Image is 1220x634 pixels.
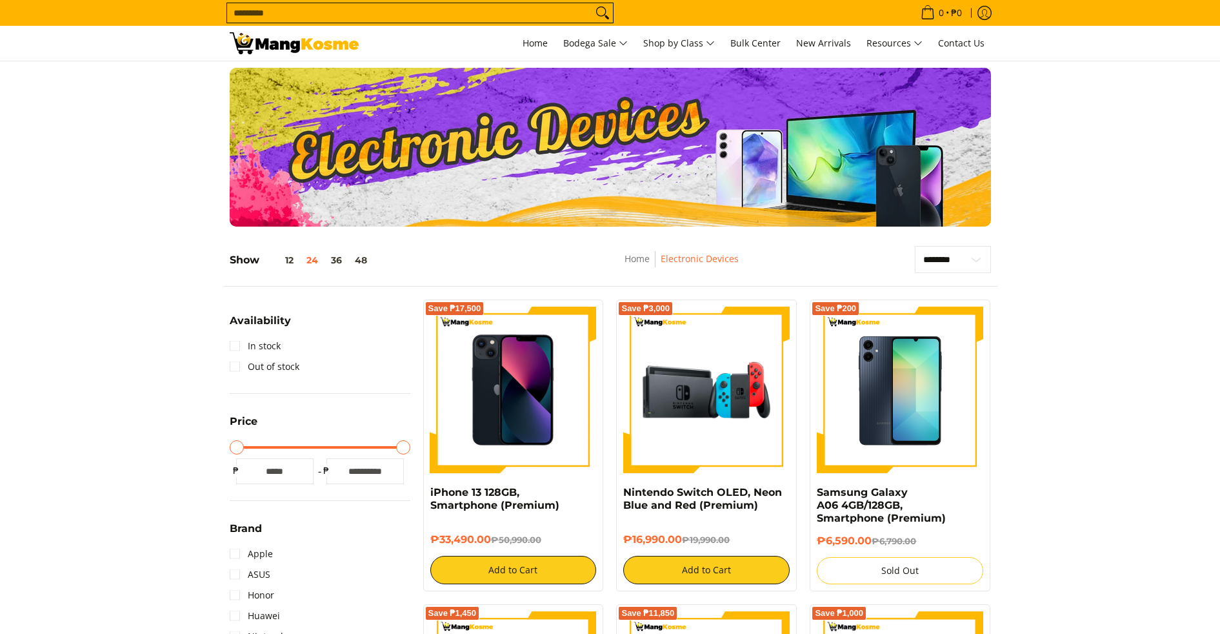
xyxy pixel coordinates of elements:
span: Save ₱200 [815,305,856,312]
span: Price [230,416,257,427]
span: Save ₱1,000 [815,609,863,617]
img: samsung-a06-smartphone-full-view-mang-kosme [817,307,983,473]
a: Electronic Devices [661,252,739,265]
img: nintendo-switch-with-joystick-and-dock-full-view-mang-kosme [623,307,790,473]
h6: ₱6,590.00 [817,535,983,547]
a: New Arrivals [790,26,857,61]
a: Home [625,252,650,265]
del: ₱50,990.00 [491,535,541,545]
span: ₱ [320,464,333,477]
a: Out of stock [230,356,299,377]
summary: Open [230,316,291,336]
span: Bodega Sale [563,36,628,52]
button: Add to Cart [623,556,790,584]
span: 0 [937,8,946,17]
span: ₱ [230,464,243,477]
button: 12 [259,255,300,265]
button: 24 [300,255,325,265]
span: Home [523,37,548,49]
summary: Open [230,416,257,436]
a: Apple [230,544,273,564]
a: Nintendo Switch OLED, Neon Blue and Red (Premium) [623,486,782,511]
span: Brand [230,524,262,534]
button: Search [592,3,613,23]
span: Resources [866,36,923,52]
a: iPhone 13 128GB, Smartphone (Premium) [430,486,559,511]
h5: Show [230,254,374,267]
a: Bodega Sale [557,26,634,61]
summary: Open [230,524,262,544]
span: Save ₱17,500 [428,305,481,312]
span: New Arrivals [796,37,851,49]
span: Contact Us [938,37,985,49]
span: Save ₱3,000 [621,305,670,312]
span: • [917,6,966,20]
nav: Main Menu [372,26,991,61]
h6: ₱33,490.00 [430,533,597,546]
del: ₱6,790.00 [872,536,916,546]
a: Shop by Class [637,26,721,61]
a: Resources [860,26,929,61]
img: Electronic Devices - Premium Brands with Warehouse Prices l Mang Kosme [230,32,359,54]
span: Shop by Class [643,36,715,52]
a: Bulk Center [724,26,787,61]
button: 36 [325,255,348,265]
span: Save ₱11,850 [621,609,674,617]
a: Samsung Galaxy A06 4GB/128GB, Smartphone (Premium) [817,486,946,524]
button: Sold Out [817,557,983,584]
nav: Breadcrumbs [534,251,830,280]
img: iPhone 13 128GB, Smartphone (Premium) [430,307,597,473]
span: Availability [230,316,291,326]
a: Honor [230,585,274,606]
a: ASUS [230,564,270,585]
button: 48 [348,255,374,265]
h6: ₱16,990.00 [623,533,790,546]
span: Save ₱1,450 [428,609,477,617]
a: Huawei [230,606,280,626]
del: ₱19,990.00 [682,535,730,545]
a: In stock [230,336,281,356]
a: Home [516,26,554,61]
button: Add to Cart [430,556,597,584]
a: Contact Us [932,26,991,61]
span: Bulk Center [730,37,781,49]
span: ₱0 [949,8,964,17]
